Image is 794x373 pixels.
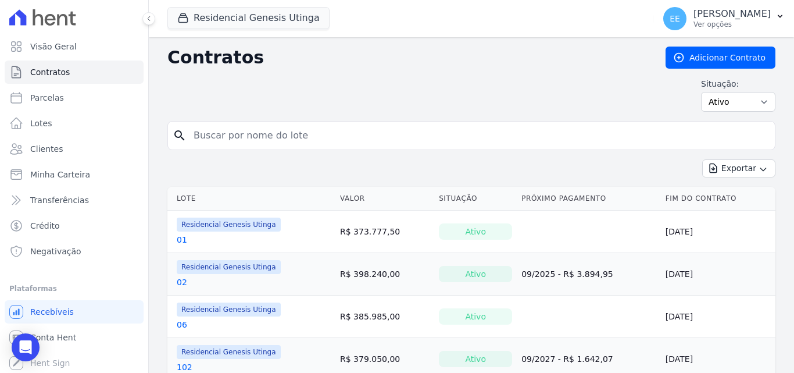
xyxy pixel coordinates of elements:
div: Ativo [439,223,512,240]
a: Parcelas [5,86,144,109]
a: Minha Carteira [5,163,144,186]
span: Visão Geral [30,41,77,52]
h2: Contratos [167,47,647,68]
th: Próximo Pagamento [517,187,661,211]
div: Open Intercom Messenger [12,333,40,361]
span: Residencial Genesis Utinga [177,345,281,359]
td: R$ 398.240,00 [335,253,434,296]
span: Lotes [30,118,52,129]
a: Negativação [5,240,144,263]
td: [DATE] [661,296,775,338]
input: Buscar por nome do lote [187,124,770,147]
div: Ativo [439,351,512,367]
div: Plataformas [9,282,139,296]
span: Residencial Genesis Utinga [177,303,281,317]
button: Residencial Genesis Utinga [167,7,330,29]
span: Minha Carteira [30,169,90,180]
label: Situação: [701,78,775,90]
div: Ativo [439,308,512,325]
span: EE [670,15,680,23]
a: 09/2025 - R$ 3.894,95 [521,269,613,279]
a: Clientes [5,137,144,161]
i: search [173,129,187,143]
td: [DATE] [661,211,775,253]
a: 102 [177,361,192,373]
span: Negativação [30,246,81,257]
span: Residencial Genesis Utinga [177,218,281,232]
p: [PERSON_NAME] [693,8,771,20]
th: Valor [335,187,434,211]
span: Recebíveis [30,306,74,318]
button: EE [PERSON_NAME] Ver opções [654,2,794,35]
span: Parcelas [30,92,64,104]
a: 09/2027 - R$ 1.642,07 [521,354,613,364]
a: Visão Geral [5,35,144,58]
p: Ver opções [693,20,771,29]
span: Clientes [30,143,63,155]
th: Lote [167,187,335,211]
a: 02 [177,276,187,288]
button: Exportar [702,159,775,177]
a: Lotes [5,112,144,135]
th: Situação [434,187,517,211]
a: Conta Hent [5,326,144,349]
span: Residencial Genesis Utinga [177,260,281,274]
a: Adicionar Contrato [666,47,775,69]
span: Contratos [30,66,70,78]
span: Crédito [30,220,60,232]
th: Fim do Contrato [661,187,775,211]
a: 01 [177,234,187,246]
span: Transferências [30,194,89,206]
div: Ativo [439,266,512,282]
a: Recebíveis [5,300,144,324]
a: Transferências [5,189,144,212]
a: Contratos [5,61,144,84]
span: Conta Hent [30,332,76,343]
td: R$ 385.985,00 [335,296,434,338]
td: [DATE] [661,253,775,296]
a: 06 [177,319,187,331]
a: Crédito [5,214,144,237]
td: R$ 373.777,50 [335,211,434,253]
